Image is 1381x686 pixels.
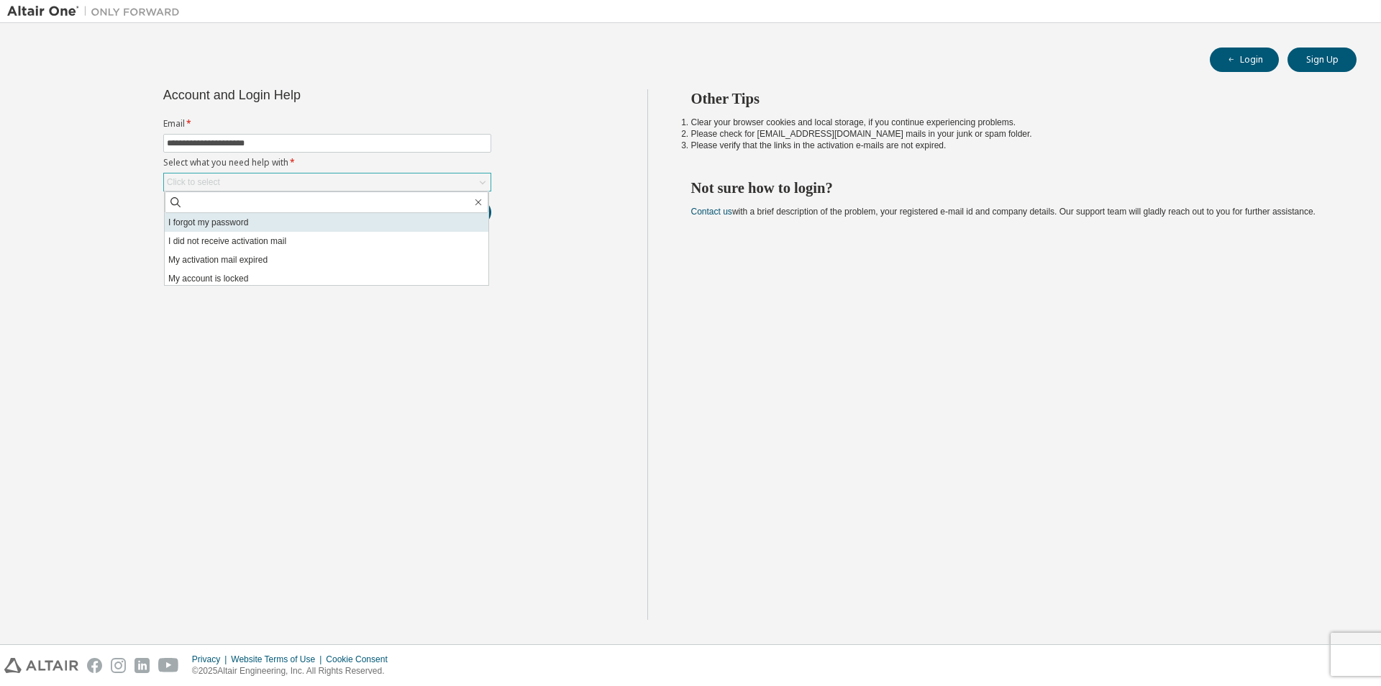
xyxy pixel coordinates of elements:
[111,658,126,673] img: instagram.svg
[691,207,732,217] a: Contact us
[87,658,102,673] img: facebook.svg
[326,654,396,665] div: Cookie Consent
[165,213,488,232] li: I forgot my password
[691,117,1331,128] li: Clear your browser cookies and local storage, if you continue experiencing problems.
[1210,48,1279,72] button: Login
[691,207,1316,217] span: with a brief description of the problem, your registered e-mail id and company details. Our suppo...
[163,157,491,168] label: Select what you need help with
[691,179,1331,197] h2: Not sure how to login?
[691,128,1331,140] li: Please check for [EMAIL_ADDRESS][DOMAIN_NAME] mails in your junk or spam folder.
[164,173,491,191] div: Click to select
[167,176,220,188] div: Click to select
[7,4,187,19] img: Altair One
[192,665,396,677] p: © 2025 Altair Engineering, Inc. All Rights Reserved.
[1287,48,1357,72] button: Sign Up
[163,118,491,130] label: Email
[231,654,326,665] div: Website Terms of Use
[158,658,179,673] img: youtube.svg
[192,654,231,665] div: Privacy
[135,658,150,673] img: linkedin.svg
[691,89,1331,108] h2: Other Tips
[163,89,426,101] div: Account and Login Help
[4,658,78,673] img: altair_logo.svg
[691,140,1331,151] li: Please verify that the links in the activation e-mails are not expired.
